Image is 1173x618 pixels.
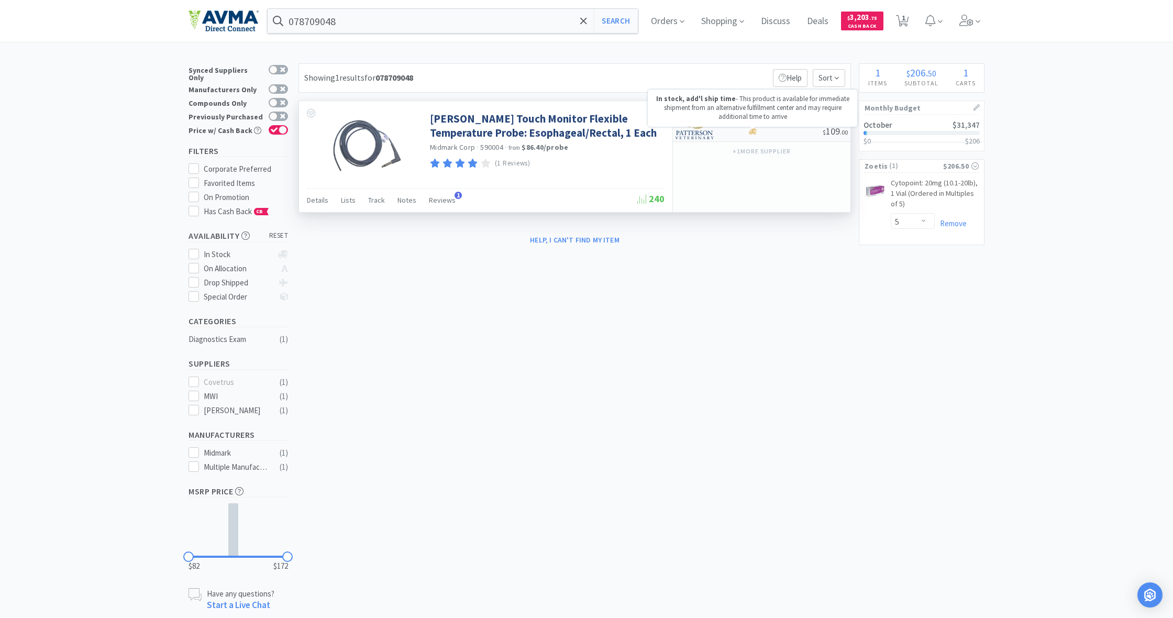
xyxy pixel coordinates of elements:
span: · [505,142,507,152]
span: Cash Back [847,24,877,30]
div: . [895,68,947,78]
span: Track [368,195,385,205]
span: 3,203 [847,12,877,22]
span: $31,347 [953,120,980,130]
a: Start a Live Chat [207,599,270,611]
button: +1more supplier [727,144,796,159]
div: Midmark [204,447,269,459]
div: Covetrus [204,376,269,389]
input: Search by item, sku, manufacturer, ingredient, size... [268,9,638,33]
span: Sort [813,69,845,87]
a: October$31,347$0$206 [859,115,984,151]
span: CB [254,208,265,215]
h5: Manufacturers [189,429,288,441]
span: $ [847,15,850,21]
p: (1 Reviews) [495,158,530,169]
span: $ [906,68,910,79]
div: ( 1 ) [280,461,288,473]
span: 240 [637,193,665,205]
a: Deals [803,17,833,26]
a: Discuss [757,17,794,26]
h4: Subtotal [895,78,947,88]
div: Favorited Items [204,177,289,190]
a: Remove [935,218,967,228]
div: Manufacturers Only [189,84,263,93]
span: Details [307,195,328,205]
span: 206 [969,136,980,146]
span: Notes [397,195,416,205]
span: . 00 [840,128,848,136]
div: Open Intercom Messenger [1137,582,1163,608]
img: 6c525d2023074ece80ebef8955eb909f_75485.jpeg [333,112,401,180]
div: Diagnostics Exam [189,333,273,346]
h5: Availability [189,230,288,242]
button: Help, I can't find my item [524,231,626,249]
p: Have any questions? [207,588,274,599]
div: ( 1 ) [280,390,288,403]
span: for [364,72,413,83]
div: On Allocation [204,262,273,275]
span: $172 [273,560,288,572]
h3: $ [965,137,980,145]
div: MWI [204,390,269,403]
span: 1 [963,66,968,79]
strong: 078709048 [375,72,413,83]
div: On Promotion [204,191,289,204]
div: Compounds Only [189,98,263,107]
div: ( 1 ) [280,447,288,459]
span: 1 [455,192,462,199]
a: $3,203.75Cash Back [841,7,883,35]
span: Midmark Corp [430,142,475,152]
div: $206.50 [943,160,979,172]
div: Multiple Manufacturers [204,461,269,473]
span: 206 [910,66,926,79]
span: Has Cash Back [204,206,269,216]
span: Reviews [429,195,456,205]
span: $0 [864,136,871,146]
div: ( 1 ) [280,376,288,389]
span: Zoetis [865,160,888,172]
div: [PERSON_NAME] [204,404,269,417]
span: reset [269,230,289,241]
img: e4e33dab9f054f5782a47901c742baa9_102.png [189,10,259,32]
span: 1 [875,66,880,79]
span: · [477,142,479,152]
p: - This product is available for immediate shipment from an alternative fulfillment center and may... [653,95,852,122]
span: . 75 [869,15,877,21]
div: Price w/ Cash Back [189,125,263,134]
div: In Stock [204,248,273,261]
h5: Filters [189,145,288,157]
div: ( 1 ) [280,404,288,417]
img: f5e969b455434c6296c6d81ef179fa71_3.png [676,124,715,139]
span: Lists [341,195,356,205]
h5: Suppliers [189,358,288,370]
span: 109 [823,125,848,137]
img: bd664e03be1e4343977eeb9e4a5ab1c4_529555.jpeg [865,180,886,201]
h5: Categories [189,315,288,327]
h4: Carts [947,78,984,88]
div: Synced Suppliers Only [189,65,263,81]
span: 50 [928,68,936,79]
h5: MSRP Price [189,485,288,498]
div: ( 1 ) [280,333,288,346]
a: Cytopoint: 20mg (10.1-20lb), 1 Vial (Ordered in Multiples of 5) [891,178,979,213]
div: Drop Shipped [204,277,273,289]
a: 1 [892,18,913,27]
strong: In stock, add'l ship time [656,94,736,103]
span: from [508,144,520,151]
span: ( 1 ) [888,161,943,171]
div: Corporate Preferred [204,163,289,175]
div: Special Order [204,291,273,303]
h1: Monthly Budget [865,101,979,115]
button: Search [594,9,637,33]
h4: Items [859,78,895,88]
div: Showing 1 results [304,71,413,85]
span: $ [823,128,826,136]
span: $82 [189,560,200,572]
h2: October [864,121,892,129]
div: Previously Purchased [189,112,263,120]
p: Help [773,69,807,87]
a: [PERSON_NAME] Touch Monitor Flexible Temperature Probe: Esophageal/Rectal, 1 Each [430,112,662,140]
span: 590004 [480,142,503,152]
strong: $86.40 / probe [522,142,568,152]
